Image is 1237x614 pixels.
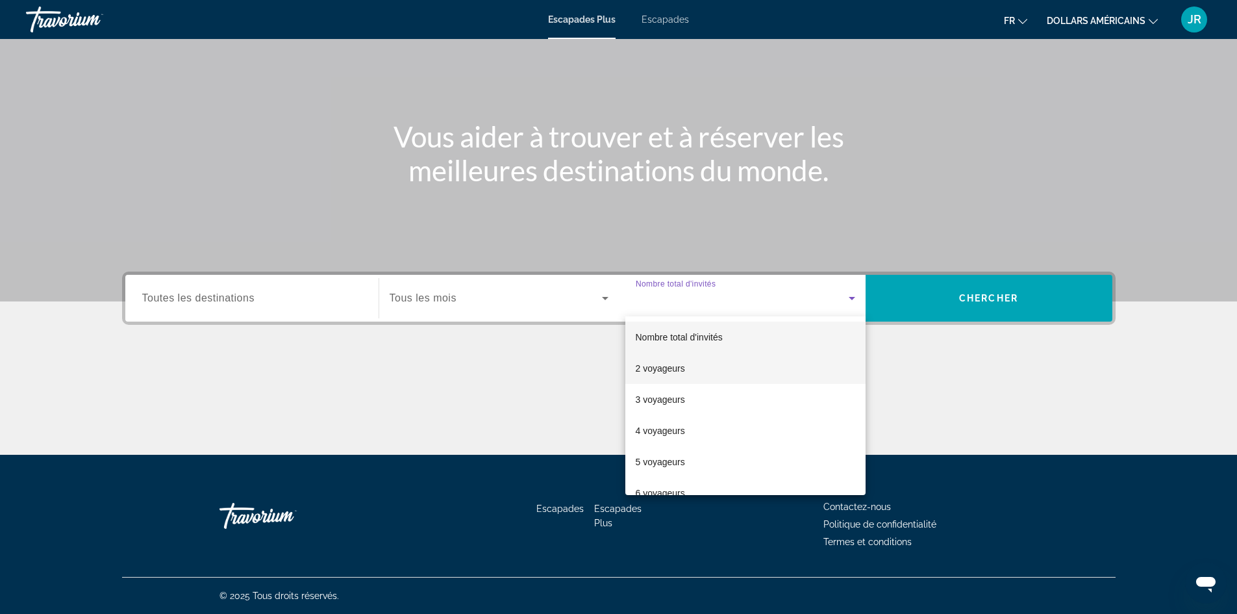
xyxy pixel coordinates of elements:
font: 5 voyageurs [636,457,685,467]
font: 3 voyageurs [636,394,685,405]
font: 2 voyageurs [636,363,685,374]
font: Nombre total d'invités [636,332,723,342]
font: 6 voyageurs [636,488,685,498]
iframe: Bouton de lancement de la fenêtre de messagerie [1185,562,1227,604]
font: 4 voyageurs [636,426,685,436]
